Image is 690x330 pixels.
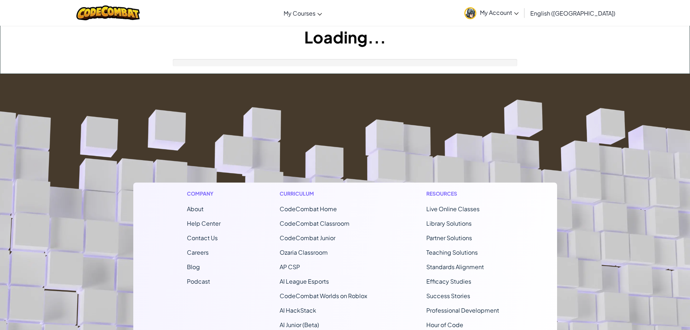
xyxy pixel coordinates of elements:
[187,190,221,197] h1: Company
[187,220,221,227] a: Help Center
[426,321,463,329] a: Hour of Code
[280,306,316,314] a: AI HackStack
[280,263,300,271] a: AP CSP
[461,1,522,24] a: My Account
[280,190,367,197] h1: Curriculum
[426,220,472,227] a: Library Solutions
[426,234,472,242] a: Partner Solutions
[280,220,350,227] a: CodeCombat Classroom
[464,7,476,19] img: avatar
[527,3,619,23] a: English ([GEOGRAPHIC_DATA])
[280,292,367,300] a: CodeCombat Worlds on Roblox
[187,234,218,242] span: Contact Us
[280,248,328,256] a: Ozaria Classroom
[530,9,615,17] span: English ([GEOGRAPHIC_DATA])
[480,9,519,16] span: My Account
[280,234,335,242] a: CodeCombat Junior
[280,205,337,213] span: CodeCombat Home
[187,248,209,256] a: Careers
[426,292,470,300] a: Success Stories
[426,306,499,314] a: Professional Development
[187,277,210,285] a: Podcast
[187,263,200,271] a: Blog
[426,263,484,271] a: Standards Alignment
[0,26,690,48] h1: Loading...
[426,248,478,256] a: Teaching Solutions
[76,5,140,20] img: CodeCombat logo
[426,277,471,285] a: Efficacy Studies
[280,3,326,23] a: My Courses
[280,321,319,329] a: AI Junior (Beta)
[187,205,204,213] a: About
[426,205,480,213] a: Live Online Classes
[284,9,315,17] span: My Courses
[426,190,503,197] h1: Resources
[280,277,329,285] a: AI League Esports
